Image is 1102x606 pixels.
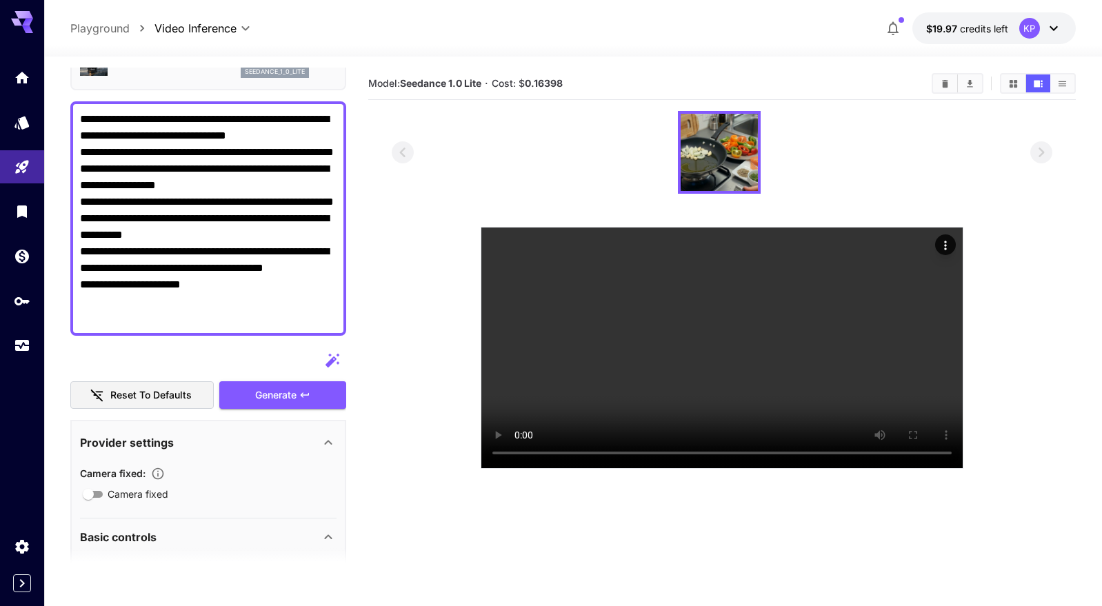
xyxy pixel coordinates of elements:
[14,159,30,176] div: Playground
[14,114,30,131] div: Models
[1001,74,1025,92] button: Show media in grid view
[80,434,174,451] p: Provider settings
[1050,74,1074,92] button: Show media in list view
[926,21,1008,36] div: $19.9683
[1000,73,1076,94] div: Show media in grid viewShow media in video viewShow media in list view
[933,74,957,92] button: Clear All
[154,20,237,37] span: Video Inference
[525,77,563,89] b: 0.16398
[108,487,168,501] span: Camera fixed
[70,20,154,37] nav: breadcrumb
[14,69,30,86] div: Home
[14,203,30,220] div: Library
[368,77,481,89] span: Model:
[80,521,337,554] div: Basic controls
[958,74,982,92] button: Download All
[80,529,157,545] p: Basic controls
[70,381,214,410] button: Reset to defaults
[1019,18,1040,39] div: KP
[492,77,563,89] span: Cost: $
[14,292,30,310] div: API Keys
[245,67,305,77] p: seedance_1_0_lite
[255,387,297,404] span: Generate
[1026,74,1050,92] button: Show media in video view
[14,337,30,354] div: Usage
[935,234,956,255] div: Actions
[485,75,488,92] p: ·
[960,23,1008,34] span: credits left
[13,574,31,592] button: Expand sidebar
[932,73,983,94] div: Clear AllDownload All
[70,20,130,37] a: Playground
[14,538,30,555] div: Settings
[219,381,346,410] button: Generate
[400,77,481,89] b: Seedance 1.0 Lite
[80,426,337,459] div: Provider settings
[912,12,1076,44] button: $19.9683KP
[14,248,30,265] div: Wallet
[681,114,758,191] img: 8KqpbQAAAAZJREFUAwDNZqug5Tos7QAAAABJRU5ErkJggg==
[926,23,960,34] span: $19.97
[80,467,146,479] span: Camera fixed :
